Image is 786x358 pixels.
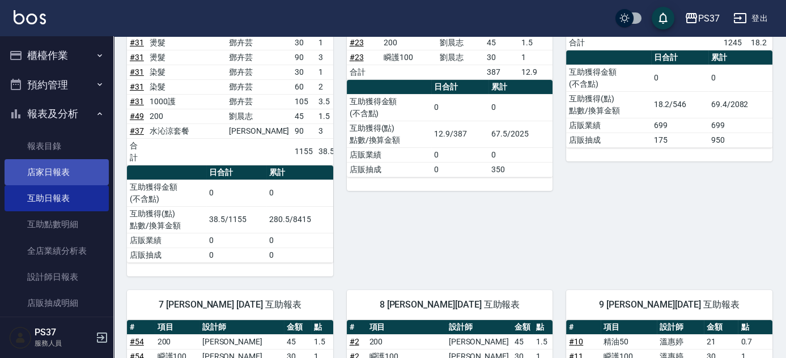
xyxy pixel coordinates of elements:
td: 0 [206,248,266,262]
td: 3 [316,50,337,65]
td: 21 [704,334,738,349]
p: 服務人員 [35,338,92,348]
td: 互助獲得金額 (不含點) [347,94,431,121]
td: 350 [488,162,553,177]
a: 費用分析表 [5,316,109,342]
td: 鄧卉芸 [226,50,292,65]
a: #31 [130,53,144,62]
td: 0 [488,94,553,121]
td: 45 [484,35,519,50]
td: 12.9/387 [431,121,488,147]
th: 項目 [367,320,446,335]
th: 累計 [708,50,772,65]
th: 日合計 [431,80,488,95]
td: 0 [431,147,488,162]
button: 預約管理 [5,70,109,100]
td: 0 [206,233,266,248]
a: 設計師日報表 [5,264,109,290]
table: a dense table [127,165,333,263]
td: 互助獲得(點) 點數/換算金額 [127,206,206,233]
td: 1.5 [316,109,337,123]
a: 互助點數明細 [5,211,109,237]
a: 店販抽成明細 [5,290,109,316]
td: [PERSON_NAME] [226,123,292,138]
td: 3 [316,123,337,138]
td: 45 [292,109,316,123]
td: 0 [266,233,333,248]
td: 1.5 [311,334,333,349]
a: #31 [130,97,144,106]
td: 30 [484,50,519,65]
th: 設計師 [657,320,704,335]
th: 設計師 [199,320,284,335]
td: 30 [292,65,316,79]
td: 950 [708,133,772,147]
td: 合計 [127,138,147,165]
td: 38.5/1155 [206,206,266,233]
td: 溫惠婷 [657,334,704,349]
td: 0 [206,180,266,206]
button: 報表及分析 [5,99,109,129]
td: 鄧卉芸 [226,79,292,94]
td: 200 [155,334,199,349]
td: 合計 [347,65,381,79]
td: 0 [431,162,488,177]
td: 1 [316,65,337,79]
th: 金額 [284,320,312,335]
td: 1.5 [533,334,555,349]
button: 櫃檯作業 [5,41,109,70]
td: 90 [292,123,316,138]
a: #31 [130,38,144,47]
td: 1155 [292,138,316,165]
a: 互助日報表 [5,185,109,211]
td: 12.9 [519,65,553,79]
td: 燙髮 [147,35,226,50]
td: 18.2/546 [651,91,708,118]
a: 店家日報表 [5,159,109,185]
td: 69.4/2082 [708,91,772,118]
a: #23 [350,53,364,62]
td: 0 [431,94,488,121]
td: 互助獲得金額 (不含點) [127,180,206,206]
th: 點 [533,320,555,335]
td: 合計 [566,35,590,50]
td: 45 [284,334,312,349]
td: 劉晨志 [437,50,484,65]
td: 店販業績 [347,147,431,162]
td: 店販抽成 [347,162,431,177]
td: 175 [651,133,708,147]
button: PS37 [680,7,724,30]
a: #31 [130,67,144,76]
th: # [127,320,155,335]
th: 金額 [512,320,533,335]
span: 8 [PERSON_NAME][DATE] 互助報表 [360,299,539,310]
th: 累計 [488,80,553,95]
td: 店販抽成 [127,248,206,262]
table: a dense table [347,80,553,177]
td: 染髮 [147,79,226,94]
td: 699 [708,118,772,133]
td: 2 [316,79,337,94]
td: 0 [708,65,772,91]
td: 互助獲得金額 (不含點) [566,65,651,91]
td: 互助獲得(點) 點數/換算金額 [347,121,431,147]
td: 店販抽成 [566,133,651,147]
td: 3.5 [316,94,337,109]
td: 店販業績 [127,233,206,248]
td: 劉晨志 [437,35,484,50]
a: 全店業績分析表 [5,238,109,264]
td: 90 [292,50,316,65]
td: 劉晨志 [226,109,292,123]
td: 1000護 [147,94,226,109]
div: PS37 [698,11,720,25]
th: 點 [311,320,333,335]
button: save [652,7,674,29]
td: 鄧卉芸 [226,35,292,50]
img: Person [9,326,32,349]
td: 瞬護100 [381,50,437,65]
td: 45 [512,334,533,349]
td: 店販業績 [566,118,651,133]
th: 設計師 [446,320,512,335]
td: 387 [484,65,519,79]
a: #2 [350,337,359,346]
